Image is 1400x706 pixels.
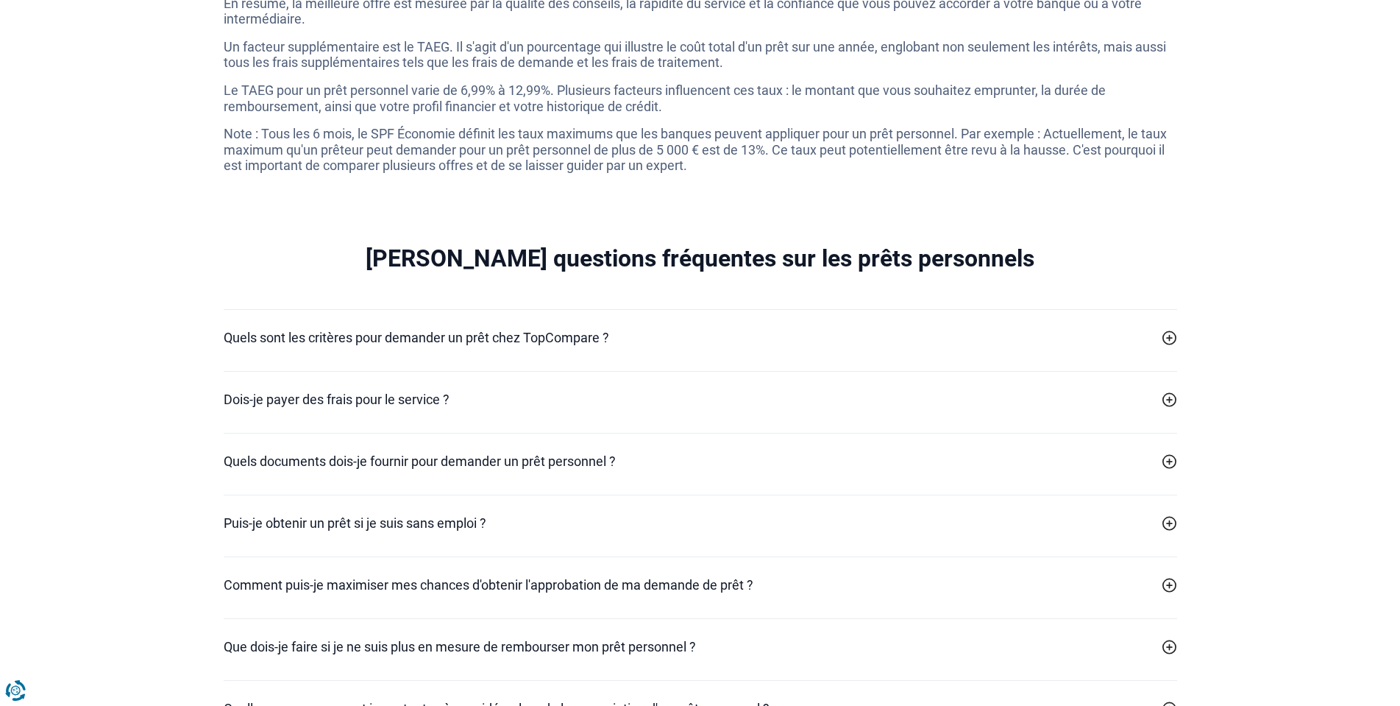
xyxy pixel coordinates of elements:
[224,451,616,471] h2: Quels documents dois-je fournir pour demander un prêt personnel ?
[224,126,1177,174] p: Note : Tous les 6 mois, le SPF Économie définit les taux maximums que les banques peuvent appliqu...
[224,513,486,533] h2: Puis-je obtenir un prêt si je suis sans emploi ?
[224,39,1177,71] p: Un facteur supplémentaire est le TAEG. Il s'agit d'un pourcentage qui illustre le coût total d'un...
[224,244,1177,272] h2: [PERSON_NAME] questions fréquentes sur les prêts personnels
[224,637,1177,657] a: Que dois-je faire si je ne suis plus en mesure de rembourser mon prêt personnel ?
[224,575,1177,595] a: Comment puis-je maximiser mes chances d'obtenir l'approbation de ma demande de prêt ?
[224,389,1177,409] a: Dois-je payer des frais pour le service ?
[224,328,1177,347] a: Quels sont les critères pour demander un prêt chez TopCompare ?
[224,328,609,347] h2: Quels sont les critères pour demander un prêt chez TopCompare ?
[224,82,1177,114] p: Le TAEG pour un prêt personnel varie de 6,99% à 12,99%. Plusieurs facteurs influencent ces taux :...
[224,575,753,595] h2: Comment puis-je maximiser mes chances d'obtenir l'approbation de ma demande de prêt ?
[224,389,450,409] h2: Dois-je payer des frais pour le service ?
[224,513,1177,533] a: Puis-je obtenir un prêt si je suis sans emploi ?
[224,451,1177,471] a: Quels documents dois-je fournir pour demander un prêt personnel ?
[224,637,696,657] h2: Que dois-je faire si je ne suis plus en mesure de rembourser mon prêt personnel ?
